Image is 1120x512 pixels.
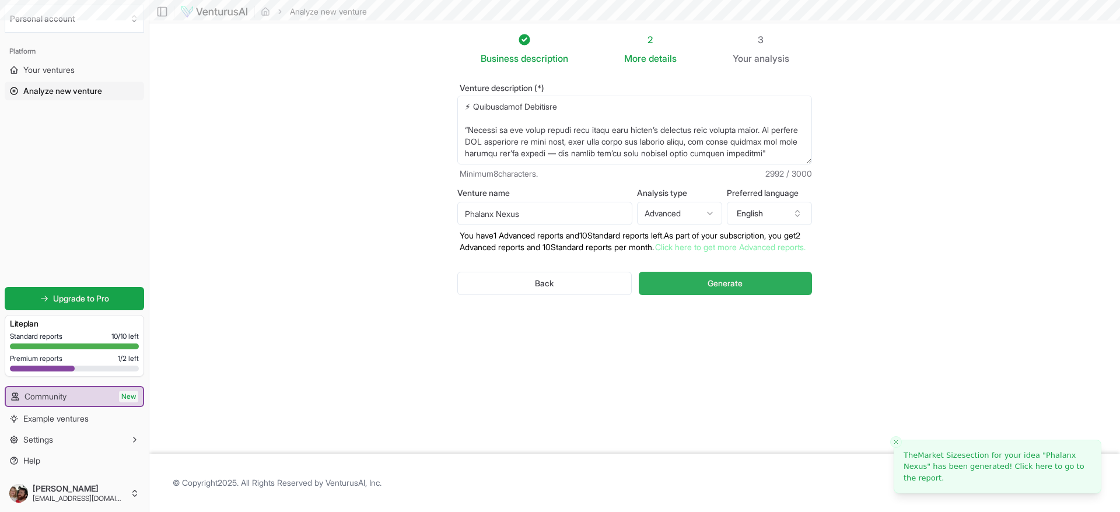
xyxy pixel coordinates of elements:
a: Analyze new venture [5,82,144,100]
span: © Copyright 2025 . All Rights Reserved by . [173,477,381,489]
span: Help [23,455,40,467]
p: You have 1 Advanced reports and 10 Standard reports left. As part of your subscription, y ou get ... [457,230,812,253]
img: ACg8ocJzqO4wl-o1nPtdF6Wq4cn5TfPfCwlsjxsrAz83WavB0GuvUlA=s96-c [9,484,28,503]
a: Help [5,451,144,470]
a: VenturusAI, Inc [325,478,380,488]
span: Analyze new venture [23,85,102,97]
span: Premium reports [10,354,62,363]
span: Standard reports [10,332,62,341]
span: Settings [23,434,53,446]
span: Example ventures [23,413,89,425]
button: Settings [5,430,144,449]
span: More [624,51,646,65]
span: The section for your idea " " has been generated! Click here to go to the report. [904,451,1084,482]
span: New [119,391,138,402]
span: 1 / 2 left [118,354,139,363]
span: [EMAIL_ADDRESS][DOMAIN_NAME] [33,494,125,503]
span: [PERSON_NAME] [33,483,125,494]
div: 3 [733,33,789,47]
div: 2 [624,33,677,47]
a: Your ventures [5,61,144,79]
a: Upgrade to Pro [5,287,144,310]
span: Your [733,51,752,65]
a: Example ventures [5,409,144,428]
button: [PERSON_NAME][EMAIL_ADDRESS][DOMAIN_NAME] [5,479,144,507]
span: Upgrade to Pro [53,293,109,304]
span: Market Size [918,451,962,460]
button: English [727,202,812,225]
button: Close toast [890,436,902,448]
span: 2992 / 3000 [765,168,812,180]
span: Your ventures [23,64,75,76]
button: Generate [639,272,812,295]
span: Minimum 8 characters. [460,168,538,180]
label: Venture description (*) [457,84,812,92]
button: Back [457,272,632,295]
label: Preferred language [727,189,812,197]
span: 10 / 10 left [111,332,139,341]
div: Platform [5,42,144,61]
span: Phalanx Nexus [904,451,1076,471]
a: CommunityNew [6,387,143,406]
span: analysis [754,52,789,64]
label: Venture name [457,189,632,197]
h3: Lite plan [10,318,139,329]
span: details [649,52,677,64]
a: TheMarket Sizesection for your idea "Phalanx Nexus" has been generated! Click here to go to the r... [904,450,1091,484]
a: Click here to get more Advanced reports. [655,242,806,252]
input: Optional venture name [457,202,632,225]
span: description [521,52,568,64]
span: Business [481,51,519,65]
label: Analysis type [637,189,722,197]
span: Community [24,391,66,402]
span: Generate [708,278,743,289]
